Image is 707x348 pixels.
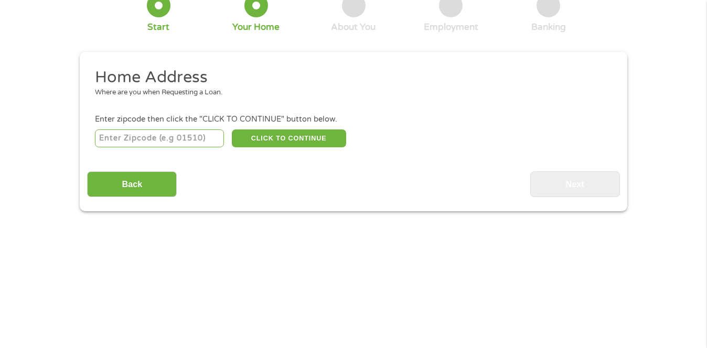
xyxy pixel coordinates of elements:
[95,67,605,88] h2: Home Address
[147,21,169,33] div: Start
[424,21,478,33] div: Employment
[87,171,177,197] input: Back
[531,21,566,33] div: Banking
[95,88,605,98] div: Where are you when Requesting a Loan.
[232,129,346,147] button: CLICK TO CONTINUE
[95,129,224,147] input: Enter Zipcode (e.g 01510)
[331,21,376,33] div: About You
[232,21,280,33] div: Your Home
[95,114,612,125] div: Enter zipcode then click the "CLICK TO CONTINUE" button below.
[530,171,620,197] input: Next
